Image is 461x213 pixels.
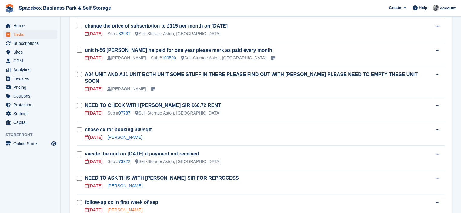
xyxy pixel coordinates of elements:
[3,118,57,127] a: menu
[433,5,439,11] img: SUDIPTA VIRMANI
[85,175,239,181] a: NEED TO ASK THIS WITH [PERSON_NAME] SIR FOR REPROCESS
[85,134,102,141] div: [DATE]
[13,39,50,48] span: Subscriptions
[119,159,130,164] a: 73922
[107,55,146,61] div: [PERSON_NAME]
[119,31,130,36] a: 82931
[3,48,57,56] a: menu
[107,158,130,165] div: Sub #
[85,103,221,108] a: NEED TO CHECK WITH [PERSON_NAME] SIR £60.72 RENT
[16,3,113,13] a: Spacebox Business Park & Self Storage
[85,158,102,165] div: [DATE]
[13,65,50,74] span: Analytics
[13,74,50,83] span: Invoices
[151,55,176,61] div: Sub #
[13,30,50,39] span: Tasks
[85,183,102,189] div: [DATE]
[13,109,50,118] span: Settings
[13,101,50,109] span: Protection
[13,83,50,92] span: Pricing
[181,55,266,61] div: Self-Storage Aston, [GEOGRAPHIC_DATA]
[13,139,50,148] span: Online Store
[119,111,130,115] a: 97787
[5,4,14,13] img: stora-icon-8386f47178a22dfd0bd8f6a31ec36ba5ce8667c1dd55bd0f319d3a0aa187defe.svg
[3,39,57,48] a: menu
[13,22,50,30] span: Home
[85,31,102,37] div: [DATE]
[3,109,57,118] a: menu
[3,92,57,100] a: menu
[3,30,57,39] a: menu
[3,83,57,92] a: menu
[85,55,102,61] div: [DATE]
[107,110,130,116] div: Sub #
[389,5,401,11] span: Create
[135,110,220,116] div: Self-Storage Aston, [GEOGRAPHIC_DATA]
[85,48,272,53] a: unit h-56 [PERSON_NAME] he paid for one year please mark as paid every month
[13,48,50,56] span: Sites
[85,151,199,156] a: vacate the unit on [DATE] if payment not received
[85,23,228,28] a: change the price of subscription to £115 per month on [DATE]
[85,86,102,92] div: [DATE]
[85,110,102,116] div: [DATE]
[135,158,220,165] div: Self-Storage Aston, [GEOGRAPHIC_DATA]
[3,101,57,109] a: menu
[13,57,50,65] span: CRM
[85,72,418,84] a: A04 UNIT AND A11 UNIT BOTH UNIT SOME STUFF IN THERE PLEASE FIND OUT WITH [PERSON_NAME] PLEASE NEE...
[85,127,152,132] a: chase cx for booking 300sqft
[13,92,50,100] span: Coupons
[107,208,142,212] a: [PERSON_NAME]
[85,200,158,205] a: follow-up cx in first week of sep
[419,5,427,11] span: Help
[5,132,60,138] span: Storefront
[107,183,142,188] a: [PERSON_NAME]
[162,55,176,60] a: 100590
[3,139,57,148] a: menu
[50,140,57,147] a: Preview store
[440,5,456,11] span: Account
[13,118,50,127] span: Capital
[107,86,146,92] div: [PERSON_NAME]
[107,31,130,37] div: Sub #
[3,74,57,83] a: menu
[107,135,142,140] a: [PERSON_NAME]
[135,31,220,37] div: Self-Storage Aston, [GEOGRAPHIC_DATA]
[3,22,57,30] a: menu
[3,65,57,74] a: menu
[3,57,57,65] a: menu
